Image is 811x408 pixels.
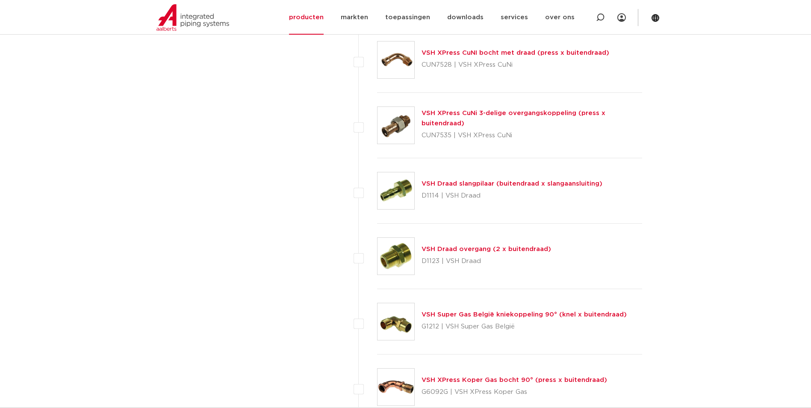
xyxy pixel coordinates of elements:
img: Thumbnail for VSH XPress CuNi 3-delige overgangskoppeling (press x buitendraad) [377,107,414,144]
img: Thumbnail for VSH Super Gas België kniekoppeling 90° (knel x buitendraad) [377,303,414,340]
a: VSH XPress CuNi 3-delige overgangskoppeling (press x buitendraad) [422,110,605,127]
img: Thumbnail for VSH XPress CuNI bocht met draad (press x buitendraad) [377,41,414,78]
a: VSH Super Gas België kniekoppeling 90° (knel x buitendraad) [422,311,627,318]
p: CUN7535 | VSH XPress CuNi [422,129,643,142]
a: VSH Draad overgang (2 x buitendraad) [422,246,551,252]
img: Thumbnail for VSH Draad overgang (2 x buitendraad) [377,238,414,275]
a: VSH XPress CuNI bocht met draad (press x buitendraad) [422,50,609,56]
img: Thumbnail for VSH Draad slangpilaar (buitendraad x slangaansluiting) [377,172,414,209]
p: G1212 | VSH Super Gas België [422,320,627,334]
img: Thumbnail for VSH XPress Koper Gas bocht 90° (press x buitendraad) [377,369,414,405]
p: G6092G | VSH XPress Koper Gas [422,385,607,399]
p: CUN7528 | VSH XPress CuNi [422,58,609,72]
a: VSH Draad slangpilaar (buitendraad x slangaansluiting) [422,180,602,187]
a: VSH XPress Koper Gas bocht 90° (press x buitendraad) [422,377,607,383]
p: D1123 | VSH Draad [422,254,551,268]
p: D1114 | VSH Draad [422,189,602,203]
